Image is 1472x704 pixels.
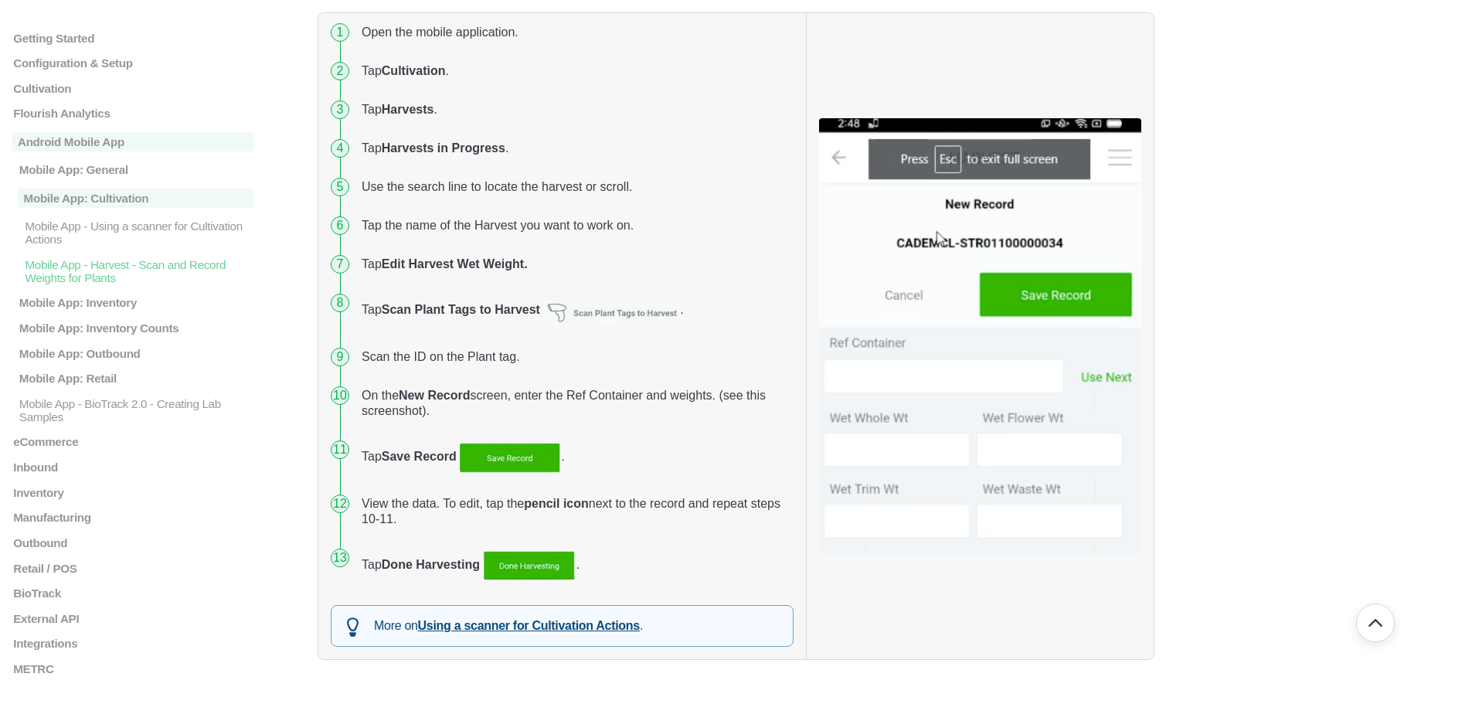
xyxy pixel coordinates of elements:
[355,90,794,129] li: Tap .
[355,430,794,485] li: Tap .
[12,31,253,44] a: Getting Started
[12,396,253,423] a: Mobile App - BioTrack 2.0 - Creating Lab Samples
[418,619,640,632] a: Using a scanner for Cultivation Actions
[12,107,253,120] a: Flourish Analytics
[12,81,253,94] a: Cultivation
[18,372,253,385] p: Mobile App: Retail
[18,163,253,176] p: Mobile App: General
[399,389,470,402] strong: New Record
[18,189,253,208] p: Mobile App: Cultivation
[355,539,794,593] li: Tap .
[12,257,253,284] a: Mobile App - Harvest - Scan and Record Weights for Plants
[12,511,253,524] a: Manufacturing
[18,296,253,309] p: Mobile App: Inventory
[460,442,561,473] img: save-rc.png
[524,497,589,510] strong: pencil icon
[819,118,1141,553] img: image.png
[12,485,253,498] a: Inventory
[12,189,253,208] a: Mobile App: Cultivation
[12,435,253,448] a: eCommerce
[382,64,446,77] strong: Cultivation
[12,662,253,675] a: METRC
[382,141,505,155] strong: Harvests in Progress
[23,257,253,284] p: Mobile App - Harvest - Scan and Record Weights for Plants
[382,450,457,463] strong: Save Record
[382,558,480,571] strong: Done Harvesting
[331,605,794,647] div: More on .
[23,219,253,246] p: Mobile App - Using a scanner for Cultivation Actions
[12,461,253,474] a: Inbound
[355,485,794,539] li: View the data. To edit, tap the next to the record and repeat steps 10-11.
[18,396,253,423] p: Mobile App - BioTrack 2.0 - Creating Lab Samples
[355,284,794,338] li: Tap .
[355,245,794,284] li: Tap
[355,168,794,206] li: Use the search line to locate the harvest or scroll.
[12,163,253,176] a: Mobile App: General
[12,132,253,151] a: Android Mobile App
[12,296,253,309] a: Mobile App: Inventory
[355,52,794,90] li: Tap .
[355,206,794,245] li: Tap the name of the Harvest you want to work on.
[382,103,434,116] strong: Harvests
[12,321,253,335] a: Mobile App: Inventory Counts
[12,372,253,385] a: Mobile App: Retail
[543,295,680,326] img: sca.png
[18,346,253,359] p: Mobile App: Outbound
[382,257,528,270] strong: Edit Harvest Wet Weight.
[483,550,576,581] img: done-harvs.png
[355,376,794,430] li: On the screen, enter the Ref Container and weights. (see this screenshot).
[12,56,253,70] a: Configuration & Setup
[12,561,253,574] a: Retail / POS
[355,129,794,168] li: Tap .
[12,219,253,246] a: Mobile App - Using a scanner for Cultivation Actions
[12,587,253,600] a: BioTrack
[12,346,253,359] a: Mobile App: Outbound
[382,303,540,316] strong: Scan Plant Tags to Harvest
[18,321,253,335] p: Mobile App: Inventory Counts
[12,637,253,650] a: Integrations
[12,611,253,624] a: External API
[355,13,794,52] li: Open the mobile application.
[355,338,794,376] li: Scan the ID on the Plant tag.
[1356,604,1395,642] button: Go back to top of document
[12,536,253,549] a: Outbound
